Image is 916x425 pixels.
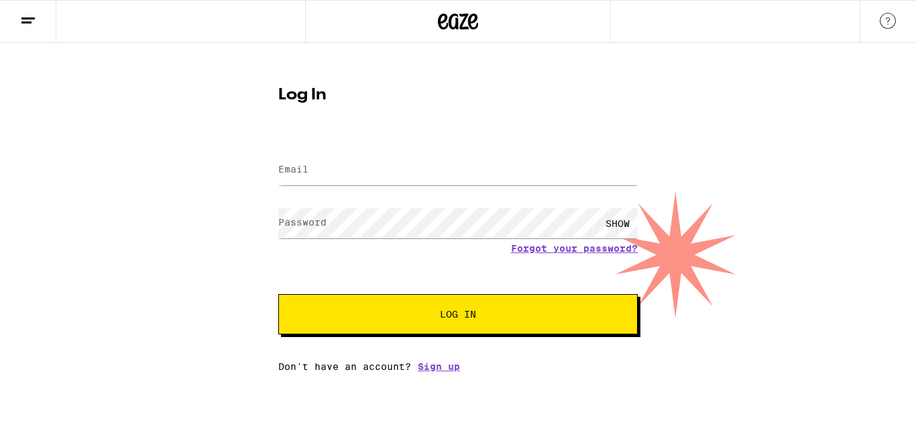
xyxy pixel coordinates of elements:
[511,243,638,254] a: Forgot your password?
[278,87,638,103] h1: Log In
[278,294,638,334] button: Log In
[418,361,460,372] a: Sign up
[278,155,638,185] input: Email
[278,164,308,175] label: Email
[278,361,638,372] div: Don't have an account?
[597,208,638,238] div: SHOW
[278,217,327,228] label: Password
[440,310,476,319] span: Log In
